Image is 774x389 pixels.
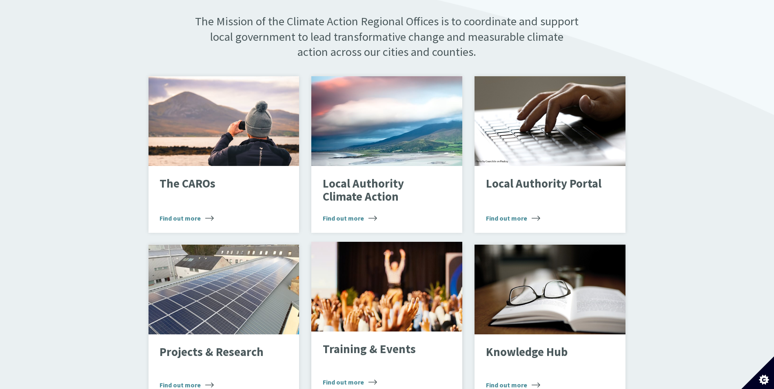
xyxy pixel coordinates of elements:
p: Local Authority Climate Action [323,177,439,203]
p: The CAROs [160,177,275,190]
span: Find out more [160,213,214,223]
span: Find out more [486,213,540,223]
span: Find out more [323,377,377,387]
button: Set cookie preferences [741,356,774,389]
p: Training & Events [323,343,439,356]
p: Local Authority Portal [486,177,602,190]
p: Projects & Research [160,346,275,359]
p: The Mission of the Climate Action Regional Offices is to coordinate and support local government ... [194,14,580,60]
a: Local Authority Climate Action Find out more [311,76,462,233]
span: Find out more [323,213,377,223]
p: Knowledge Hub [486,346,602,359]
a: The CAROs Find out more [149,76,299,233]
a: Local Authority Portal Find out more [475,76,625,233]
